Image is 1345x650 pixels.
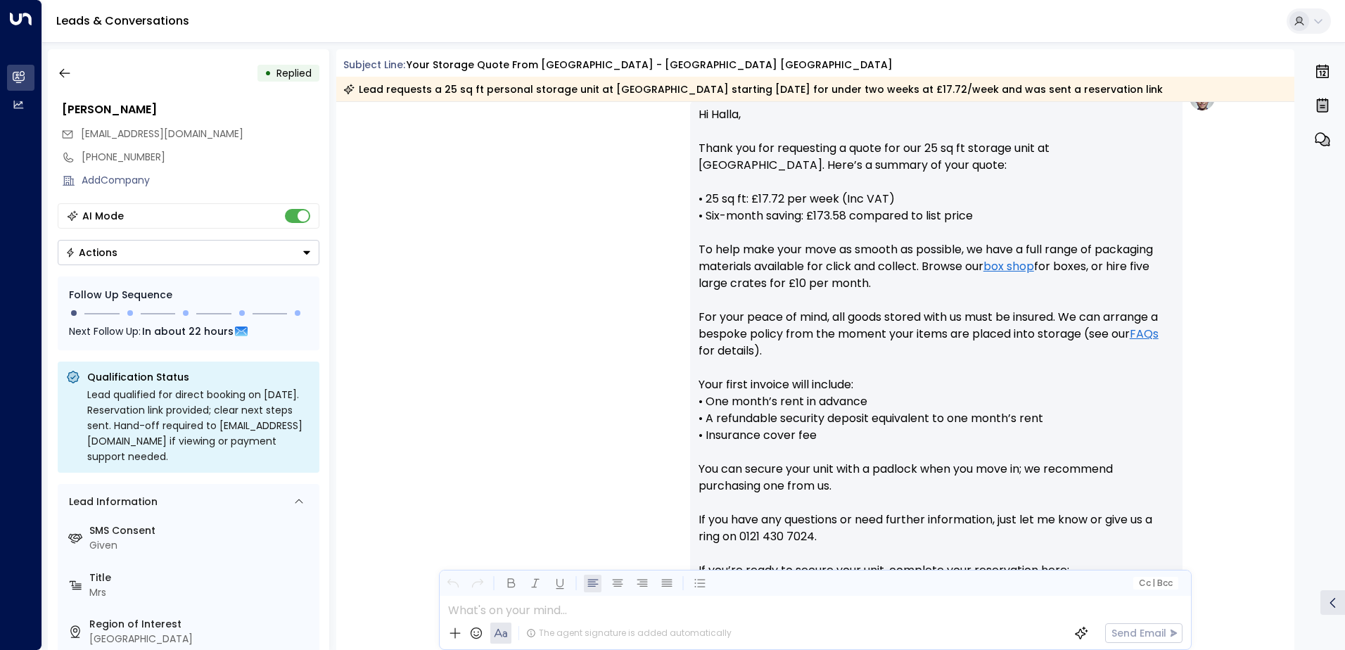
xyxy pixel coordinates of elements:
[1138,578,1172,588] span: Cc Bcc
[983,258,1034,275] a: box shop
[699,106,1174,646] p: Hi Halla, Thank you for requesting a quote for our 25 sq ft storage unit at [GEOGRAPHIC_DATA]. He...
[56,13,189,29] a: Leads & Conversations
[89,538,314,553] div: Given
[89,632,314,646] div: [GEOGRAPHIC_DATA]
[82,150,319,165] div: [PHONE_NUMBER]
[87,370,311,384] p: Qualification Status
[89,523,314,538] label: SMS Consent
[89,585,314,600] div: Mrs
[343,58,405,72] span: Subject Line:
[526,627,732,639] div: The agent signature is added automatically
[82,209,124,223] div: AI Mode
[276,66,312,80] span: Replied
[1152,578,1155,588] span: |
[1130,326,1159,343] a: FAQs
[58,240,319,265] button: Actions
[444,575,461,592] button: Undo
[264,60,272,86] div: •
[64,495,158,509] div: Lead Information
[69,288,308,302] div: Follow Up Sequence
[82,173,319,188] div: AddCompany
[81,127,243,141] span: [EMAIL_ADDRESS][DOMAIN_NAME]
[468,575,486,592] button: Redo
[1133,577,1178,590] button: Cc|Bcc
[87,387,311,464] div: Lead qualified for direct booking on [DATE]. Reservation link provided; clear next steps sent. Ha...
[142,324,234,339] span: In about 22 hours
[65,246,117,259] div: Actions
[62,101,319,118] div: [PERSON_NAME]
[89,617,314,632] label: Region of Interest
[89,571,314,585] label: Title
[343,82,1163,96] div: Lead requests a 25 sq ft personal storage unit at [GEOGRAPHIC_DATA] starting [DATE] for under two...
[58,240,319,265] div: Button group with a nested menu
[69,324,308,339] div: Next Follow Up:
[81,127,243,141] span: josikyl@gmail.com
[407,58,893,72] div: Your storage quote from [GEOGRAPHIC_DATA] - [GEOGRAPHIC_DATA] [GEOGRAPHIC_DATA]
